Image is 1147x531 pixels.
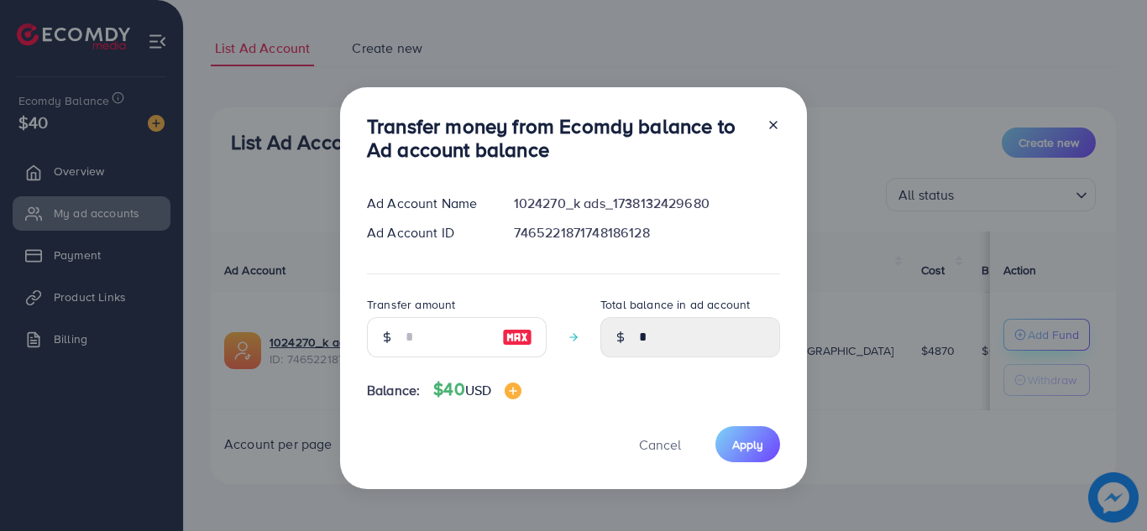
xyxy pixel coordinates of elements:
div: Ad Account ID [354,223,500,242]
div: 7465221871748186128 [500,223,793,242]
img: image [502,327,532,347]
label: Total balance in ad account [600,296,750,313]
div: 1024270_k ads_1738132429680 [500,194,793,213]
h4: $40 [433,379,521,400]
button: Cancel [618,426,702,462]
button: Apply [715,426,780,462]
span: Apply [732,436,763,453]
img: image [505,383,521,399]
span: USD [465,381,491,399]
span: Balance: [367,381,420,400]
label: Transfer amount [367,296,455,313]
span: Cancel [639,435,681,454]
div: Ad Account Name [354,194,500,213]
h3: Transfer money from Ecomdy balance to Ad account balance [367,114,753,163]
